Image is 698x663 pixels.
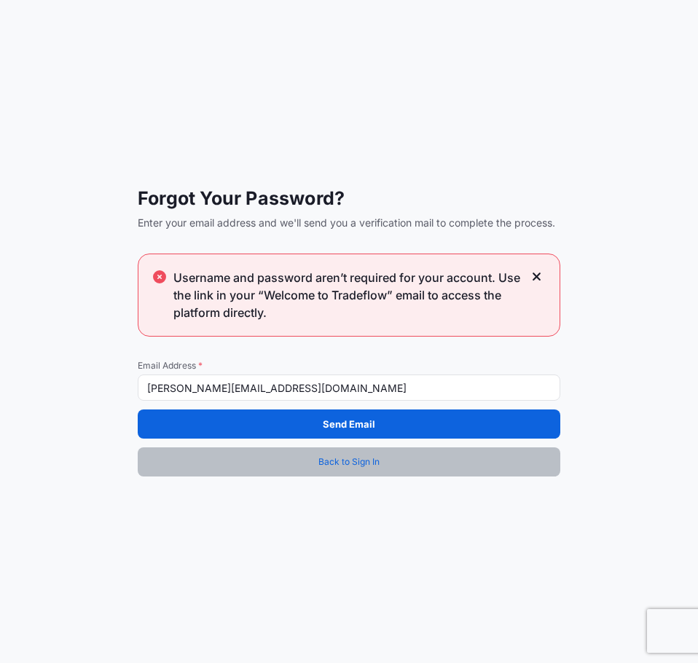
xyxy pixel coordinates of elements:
span: Back to Sign In [318,455,380,469]
button: Send Email [138,409,560,439]
span: Username and password aren’t required for your account. Use the link in your “Welcome to Tradeflo... [173,269,523,321]
p: Send Email [323,417,375,431]
span: Email Address [138,360,560,372]
span: Enter your email address and we'll send you a verification mail to complete the process. [138,216,560,230]
span: Forgot Your Password? [138,187,560,210]
input: example@gmail.com [138,374,560,401]
a: Back to Sign In [138,447,560,476]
